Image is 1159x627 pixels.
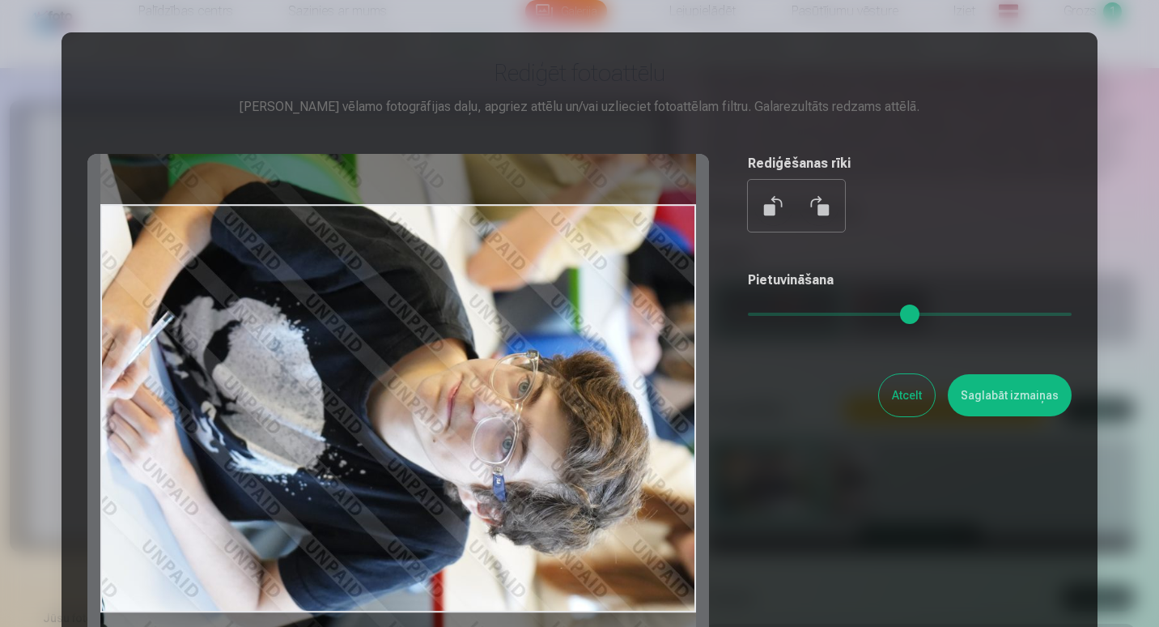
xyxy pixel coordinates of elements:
[748,271,1072,290] h5: Pietuvināšana
[87,97,1072,117] div: [PERSON_NAME] vēlamo fotogrāfijas daļu, apgriez attēlu un/vai uzlieciet fotoattēlam filtru. Galar...
[748,154,1072,173] h5: Rediģēšanas rīki
[948,374,1072,416] button: Saglabāt izmaiņas
[879,374,935,416] button: Atcelt
[87,58,1072,87] h3: Rediģēt fotoattēlu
